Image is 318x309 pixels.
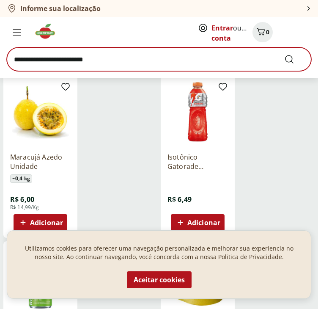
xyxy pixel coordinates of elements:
span: ~ 0,4 kg [10,174,32,183]
span: 0 [266,28,269,36]
button: Adicionar [171,214,225,231]
img: Maracujá Azedo Unidade [10,82,71,142]
a: Maracujá Azedo Unidade [10,152,71,171]
a: Entrar [211,23,233,33]
span: R$ 14,99/Kg [10,204,39,211]
span: R$ 6,49 [167,195,192,204]
button: Menu [7,22,27,42]
span: Adicionar [187,219,220,226]
button: Carrinho [252,22,273,42]
p: Utilizamos cookies para oferecer uma navegação personalizada e melhorar sua experiencia no nosso ... [17,244,301,261]
button: Submit Search [284,54,304,64]
span: ou [211,23,249,43]
img: Hortifruti [34,23,62,40]
img: Isotônico Gatorade Morango com Maracujá 500ml gelado [167,82,228,142]
button: Adicionar [14,214,67,231]
span: Adicionar [30,219,63,226]
input: search [7,47,311,71]
span: R$ 6,00 [10,195,34,204]
a: Isotônico Gatorade Morango com Maracujá 500ml gelado [167,152,228,171]
button: Aceitar cookies [127,271,192,288]
b: Informe sua localização [20,4,101,13]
